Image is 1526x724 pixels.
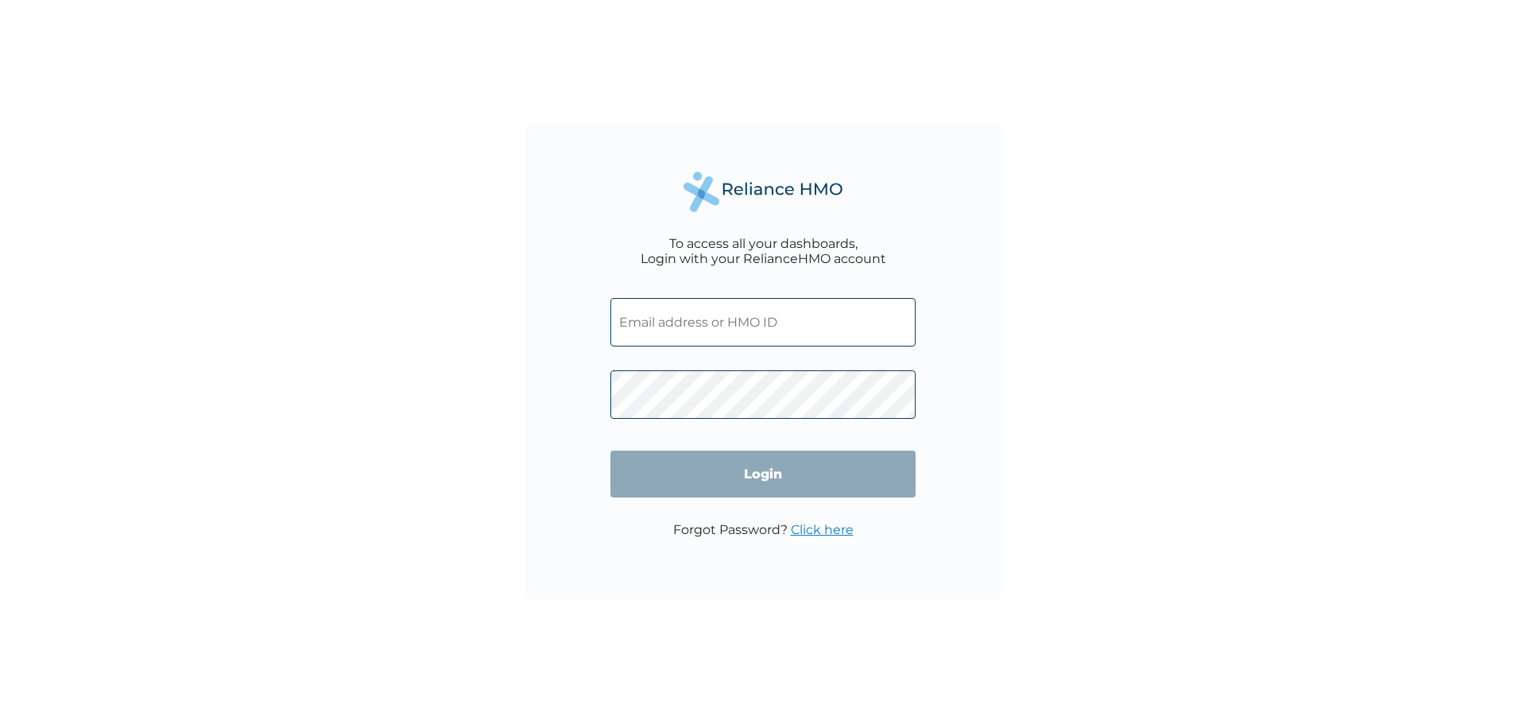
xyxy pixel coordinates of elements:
[673,522,854,537] p: Forgot Password?
[791,522,854,537] a: Click here
[641,236,886,266] div: To access all your dashboards, Login with your RelianceHMO account
[610,451,916,498] input: Login
[610,298,916,347] input: Email address or HMO ID
[684,172,842,212] img: Reliance Health's Logo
